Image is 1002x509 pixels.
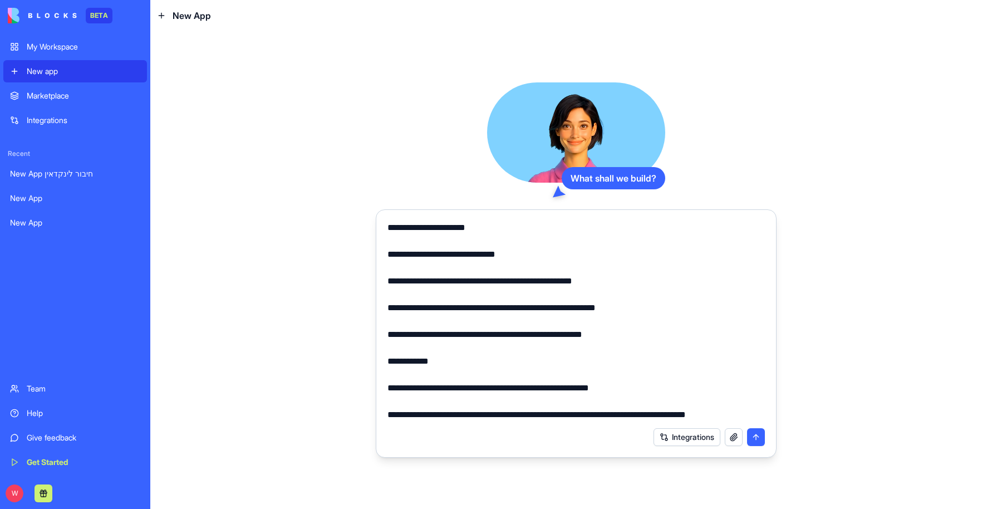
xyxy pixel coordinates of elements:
[3,60,147,82] a: New app
[8,8,112,23] a: BETA
[27,66,140,77] div: New app
[27,90,140,101] div: Marketplace
[3,451,147,473] a: Get Started
[27,457,140,468] div: Get Started
[27,408,140,419] div: Help
[3,163,147,185] a: New App חיבור לינקדאין
[10,193,140,204] div: New App
[562,167,665,189] div: What shall we build?
[3,149,147,158] span: Recent
[27,383,140,394] div: Team
[3,378,147,400] a: Team
[173,9,211,22] span: New App
[86,8,112,23] div: BETA
[27,432,140,443] div: Give feedback
[3,85,147,107] a: Marketplace
[3,187,147,209] a: New App
[3,109,147,131] a: Integrations
[3,212,147,234] a: New App
[6,484,23,502] span: W
[654,428,720,446] button: Integrations
[3,427,147,449] a: Give feedback
[10,168,140,179] div: New App חיבור לינקדאין
[27,115,140,126] div: Integrations
[10,217,140,228] div: New App
[27,41,140,52] div: My Workspace
[3,402,147,424] a: Help
[3,36,147,58] a: My Workspace
[8,8,77,23] img: logo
